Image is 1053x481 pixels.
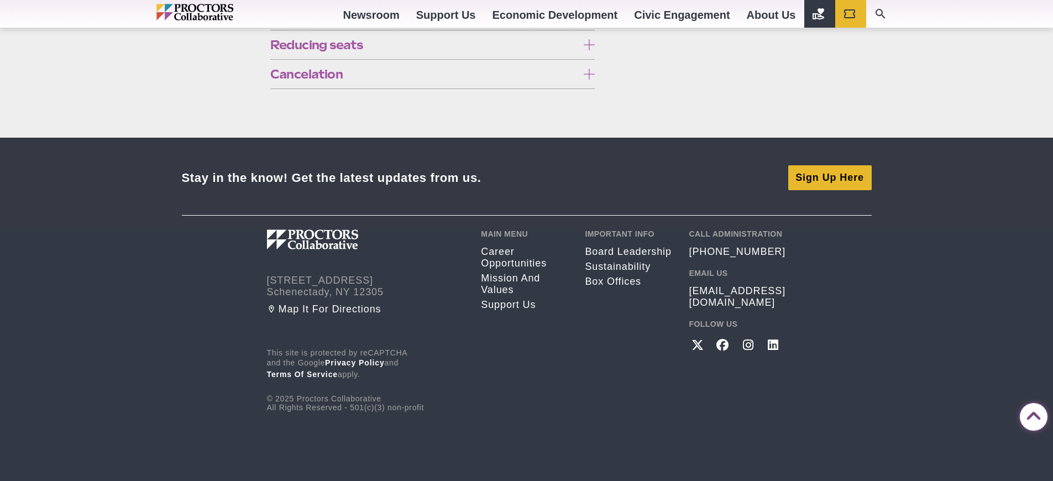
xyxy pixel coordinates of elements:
a: Privacy Policy [325,358,385,367]
h2: Call Administration [689,229,786,238]
div: © 2025 Proctors Collaborative All Rights Reserved - 501(c)(3) non-profit [267,348,465,412]
img: Proctors logo [267,229,416,249]
h2: Main Menu [481,229,568,238]
a: Sustainability [585,261,672,273]
p: This site is protected by reCAPTCHA and the Google and apply. [267,348,465,380]
a: [PHONE_NUMBER] [689,246,785,258]
h2: Important Info [585,229,672,238]
a: Board Leadership [585,246,672,258]
address: [STREET_ADDRESS] Schenectady, NY 12305 [267,275,465,298]
span: Reducing seats [270,39,578,51]
a: Mission and Values [481,273,568,296]
a: Map it for directions [267,304,465,315]
h2: Follow Us [689,320,786,328]
a: Box Offices [585,276,672,287]
div: Stay in the know! Get the latest updates from us. [182,170,481,185]
a: Back to Top [1020,404,1042,426]
img: Proctors logo [156,4,281,20]
a: Support Us [481,299,568,311]
a: Terms of Service [267,370,338,379]
a: [EMAIL_ADDRESS][DOMAIN_NAME] [689,285,786,309]
a: Career opportunities [481,246,568,269]
a: Sign Up Here [788,165,872,190]
h2: Email Us [689,269,786,278]
span: Cancelation [270,68,578,80]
